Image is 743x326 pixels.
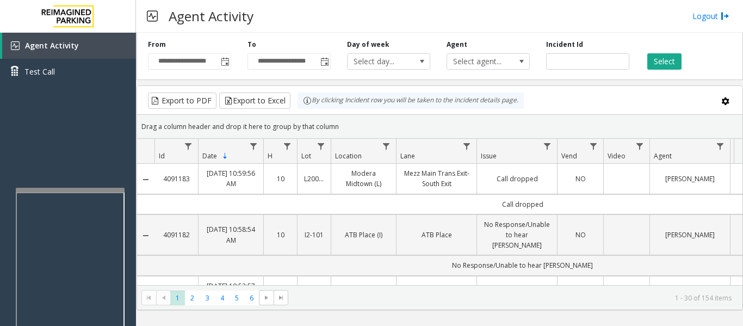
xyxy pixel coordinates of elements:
a: [PERSON_NAME] [657,174,723,184]
div: Drag a column header and drop it here to group by that column [137,117,742,136]
label: Incident Id [546,40,583,50]
span: Go to the last page [274,290,288,305]
a: [DATE] 10:59:56 AM [205,168,257,189]
span: Test Call [24,66,55,77]
label: Agent [447,40,467,50]
a: [PERSON_NAME] [657,230,723,240]
a: Agent Activity [2,33,136,59]
span: Id [159,151,165,161]
a: 4091182 [161,230,191,240]
a: Id Filter Menu [181,139,196,153]
span: Location [335,151,362,161]
span: Agent Activity [25,40,79,51]
a: Vend Filter Menu [586,139,601,153]
div: By clicking Incident row you will be taken to the incident details page. [298,93,524,109]
kendo-pager-info: 1 - 30 of 154 items [295,293,732,303]
span: Select day... [348,54,413,69]
div: Data table [137,139,742,285]
span: Go to the next page [262,293,271,302]
span: Video [608,151,626,161]
span: NO [575,230,586,239]
img: infoIcon.svg [303,96,312,105]
h3: Agent Activity [163,3,259,29]
label: From [148,40,166,50]
button: Export to PDF [148,93,216,109]
a: Collapse Details [137,231,154,240]
span: Lot [301,151,311,161]
span: Go to the next page [259,290,274,305]
span: Date [202,151,217,161]
span: Go to the last page [277,293,286,302]
a: Call dropped [484,174,550,184]
a: Location Filter Menu [379,139,394,153]
span: Agent [654,151,672,161]
span: Select agent... [447,54,513,69]
a: [DATE] 10:52:57 AM [205,281,257,302]
a: 10 [270,230,290,240]
span: Page 1 [170,291,185,305]
a: Date Filter Menu [246,139,261,153]
a: 10 [270,174,290,184]
a: No Response/Unable to hear [PERSON_NAME] [484,219,550,251]
a: NO [564,230,597,240]
span: Issue [481,151,497,161]
span: Toggle popup [318,54,330,69]
button: Select [647,53,682,70]
a: Lane Filter Menu [460,139,474,153]
a: NO [564,174,597,184]
a: I2-101 [304,230,324,240]
a: [DATE] 10:58:54 AM [205,224,257,245]
a: ATB Place (I) [338,230,389,240]
a: H Filter Menu [280,139,295,153]
a: Logout [692,10,729,22]
span: Lane [400,151,415,161]
span: NO [575,174,586,183]
span: H [268,151,273,161]
a: Collapse Details [137,175,154,184]
label: To [247,40,256,50]
span: Page 5 [230,291,244,305]
span: Vend [561,151,577,161]
a: Video Filter Menu [633,139,647,153]
span: Page 4 [215,291,230,305]
img: pageIcon [147,3,158,29]
a: Mezz Main Trans Exit- South Exit [403,168,470,189]
a: Agent Filter Menu [713,139,728,153]
a: Modera Midtown (L) [338,168,389,189]
a: Issue Filter Menu [540,139,555,153]
img: 'icon' [11,41,20,50]
span: Page 3 [200,291,215,305]
img: logout [721,10,729,22]
a: 4091183 [161,174,191,184]
a: Lot Filter Menu [314,139,329,153]
label: Day of week [347,40,389,50]
span: Toggle popup [219,54,231,69]
a: ATB Place [403,230,470,240]
button: Export to Excel [219,93,290,109]
span: Page 2 [185,291,200,305]
span: Page 6 [244,291,259,305]
span: Sortable [221,152,230,161]
a: L20000500 [304,174,324,184]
